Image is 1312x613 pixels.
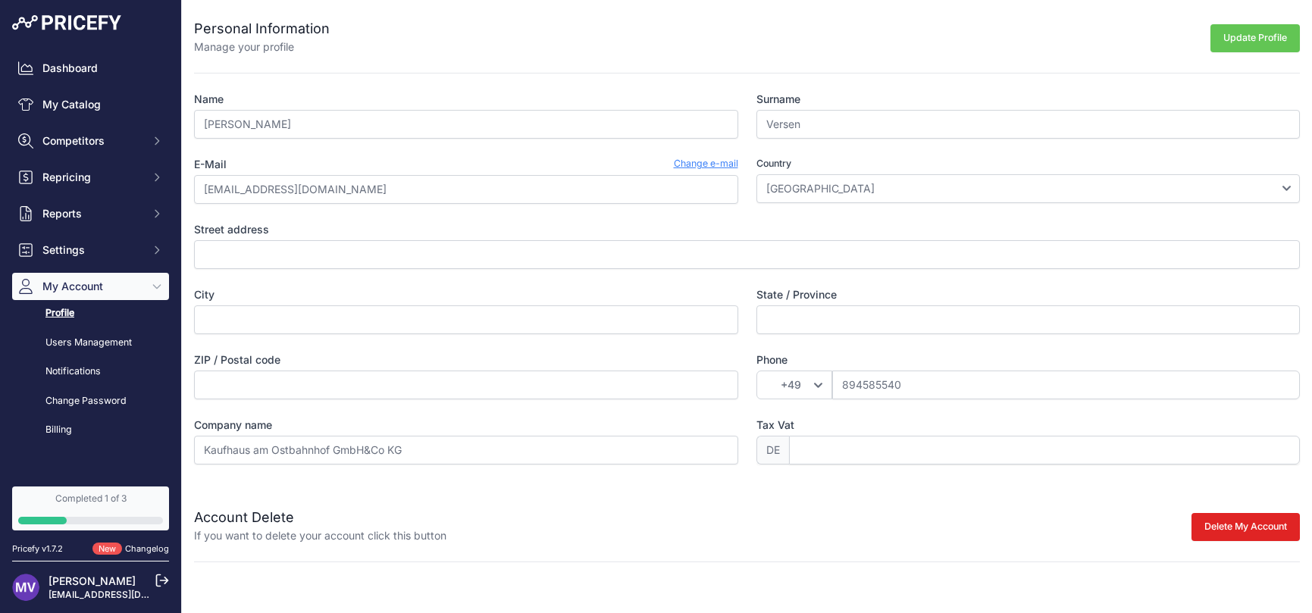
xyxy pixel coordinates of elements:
[12,273,169,300] button: My Account
[12,477,169,504] a: Alerts
[194,352,738,367] label: ZIP / Postal code
[42,170,142,185] span: Repricing
[12,388,169,414] a: Change Password
[12,164,169,191] button: Repricing
[194,507,446,528] h2: Account Delete
[1210,24,1300,52] button: Update Profile
[49,589,207,600] a: [EMAIL_ADDRESS][DOMAIN_NAME]
[194,157,227,172] label: E-Mail
[42,242,142,258] span: Settings
[12,358,169,385] a: Notifications
[18,493,163,505] div: Completed 1 of 3
[756,92,1301,107] label: Surname
[125,543,169,554] a: Changelog
[12,543,63,555] div: Pricefy v1.7.2
[756,157,1301,171] label: Country
[12,91,169,118] a: My Catalog
[12,417,169,443] a: Billing
[194,39,330,55] p: Manage your profile
[756,352,1301,367] label: Phone
[1191,513,1300,541] button: Delete My Account
[756,418,794,431] span: Tax Vat
[194,418,738,433] label: Company name
[194,18,330,39] h2: Personal Information
[92,543,122,555] span: New
[12,127,169,155] button: Competitors
[12,236,169,264] button: Settings
[194,528,446,543] p: If you want to delete your account click this button
[42,206,142,221] span: Reports
[194,92,738,107] label: Name
[49,574,136,587] a: [PERSON_NAME]
[42,133,142,149] span: Competitors
[194,222,1300,237] label: Street address
[12,486,169,530] a: Completed 1 of 3
[12,15,121,30] img: Pricefy Logo
[194,287,738,302] label: City
[756,436,789,464] span: DE
[12,300,169,327] a: Profile
[12,55,169,561] nav: Sidebar
[674,157,738,172] a: Change e-mail
[12,200,169,227] button: Reports
[42,279,142,294] span: My Account
[12,55,169,82] a: Dashboard
[12,330,169,356] a: Users Management
[756,287,1301,302] label: State / Province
